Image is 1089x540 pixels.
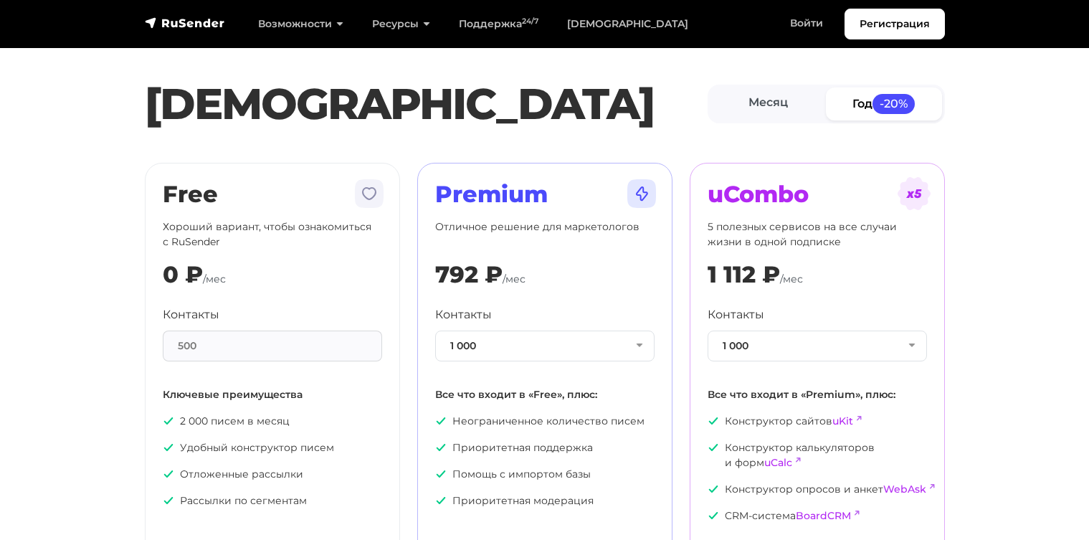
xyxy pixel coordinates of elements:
p: Помощь с импортом базы [435,467,655,482]
p: Рассылки по сегментам [163,493,382,508]
h2: Free [163,181,382,208]
img: tarif-free.svg [352,176,386,211]
img: icon-ok.svg [435,495,447,506]
img: RuSender [145,16,225,30]
a: Возможности [244,9,358,39]
p: Хороший вариант, чтобы ознакомиться с RuSender [163,219,382,250]
a: Войти [776,9,837,38]
button: 1 000 [708,331,927,361]
img: icon-ok.svg [708,510,719,521]
p: 2 000 писем в месяц [163,414,382,429]
p: Ключевые преимущества [163,387,382,402]
p: Приоритетная модерация [435,493,655,508]
p: Все что входит в «Premium», плюс: [708,387,927,402]
label: Контакты [163,306,219,323]
h1: [DEMOGRAPHIC_DATA] [145,78,708,130]
p: Приоритетная поддержка [435,440,655,455]
span: /мес [203,273,226,285]
a: uKit [832,415,853,427]
p: Конструктор калькуляторов и форм [708,440,927,470]
a: Регистрация [845,9,945,39]
span: -20% [872,94,916,113]
p: Неограниченное количество писем [435,414,655,429]
a: Месяц [710,87,827,120]
span: /мес [780,273,803,285]
label: Контакты [435,306,492,323]
div: 1 112 ₽ [708,261,780,288]
p: Конструктор опросов и анкет [708,482,927,497]
div: 0 ₽ [163,261,203,288]
img: tarif-ucombo.svg [897,176,931,211]
p: 5 полезных сервисов на все случаи жизни в одной подписке [708,219,927,250]
sup: 24/7 [522,16,538,26]
h2: uCombo [708,181,927,208]
a: uCalc [764,456,792,469]
img: icon-ok.svg [163,468,174,480]
img: icon-ok.svg [708,442,719,453]
p: Все что входит в «Free», плюс: [435,387,655,402]
p: Отличное решение для маркетологов [435,219,655,250]
p: Удобный конструктор писем [163,440,382,455]
img: icon-ok.svg [435,468,447,480]
img: tarif-premium.svg [624,176,659,211]
img: icon-ok.svg [435,415,447,427]
a: [DEMOGRAPHIC_DATA] [553,9,703,39]
img: icon-ok.svg [708,483,719,495]
img: icon-ok.svg [163,495,174,506]
a: Год [826,87,942,120]
a: Ресурсы [358,9,444,39]
img: icon-ok.svg [708,415,719,427]
img: icon-ok.svg [435,442,447,453]
a: BoardCRM [796,509,851,522]
p: CRM-система [708,508,927,524]
img: icon-ok.svg [163,442,174,453]
span: /мес [503,273,526,285]
h2: Premium [435,181,655,208]
img: icon-ok.svg [163,415,174,427]
p: Конструктор сайтов [708,414,927,429]
p: Отложенные рассылки [163,467,382,482]
div: 792 ₽ [435,261,503,288]
a: Поддержка24/7 [444,9,553,39]
label: Контакты [708,306,764,323]
a: WebAsk [883,483,926,496]
button: 1 000 [435,331,655,361]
